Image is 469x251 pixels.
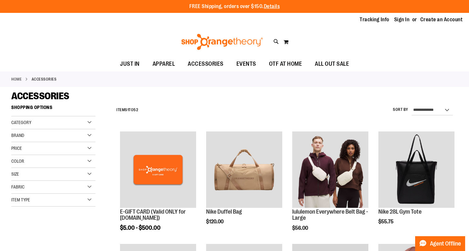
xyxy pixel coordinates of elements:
span: Fabric [11,184,25,189]
span: Brand [11,133,24,138]
div: product [117,128,199,247]
a: Nike Duffel Bag [206,131,282,208]
img: Nike 28L Gym Tote [378,131,454,208]
a: Nike Duffel Bag [206,208,242,215]
strong: Shopping Options [11,102,95,116]
h2: Items to [116,105,138,115]
label: Sort By [393,107,408,112]
img: E-GIFT CARD (Valid ONLY for ShopOrangetheory.com) [120,131,196,208]
span: $56.00 [292,225,309,231]
div: product [203,128,285,241]
a: Create an Account [420,16,463,23]
span: $55.75 [378,219,394,225]
p: FREE Shipping, orders over $150. [189,3,280,10]
strong: ACCESSORIES [32,76,57,82]
span: ACCESSORIES [11,91,69,101]
span: 52 [134,108,138,112]
a: E-GIFT CARD (Valid ONLY for [DOMAIN_NAME]) [120,208,186,221]
span: ACCESSORIES [188,57,224,71]
a: Tracking Info [360,16,389,23]
span: $120.00 [206,219,225,225]
a: Sign In [394,16,410,23]
span: OTF AT HOME [269,57,302,71]
span: ALL OUT SALE [315,57,349,71]
span: Price [11,146,22,151]
span: Size [11,171,19,177]
span: Item Type [11,197,30,202]
a: Nike 28L Gym Tote [378,131,454,208]
span: EVENTS [236,57,256,71]
span: $5.00 - $500.00 [120,225,161,231]
span: Color [11,159,24,164]
span: JUST IN [120,57,140,71]
a: lululemon Everywhere Belt Bag - Large [292,208,368,221]
div: product [289,128,372,247]
a: Home [11,76,22,82]
div: product [375,128,458,241]
span: APPAREL [153,57,175,71]
span: 1 [127,108,129,112]
img: Shop Orangetheory [180,34,264,50]
button: Agent Offline [415,236,465,251]
img: lululemon Everywhere Belt Bag - Large [292,131,368,208]
a: Details [264,4,280,9]
a: Nike 28L Gym Tote [378,208,422,215]
a: lululemon Everywhere Belt Bag - Large [292,131,368,208]
span: Agent Offline [430,241,461,247]
a: E-GIFT CARD (Valid ONLY for ShopOrangetheory.com) [120,131,196,208]
img: Nike Duffel Bag [206,131,282,208]
span: Category [11,120,31,125]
